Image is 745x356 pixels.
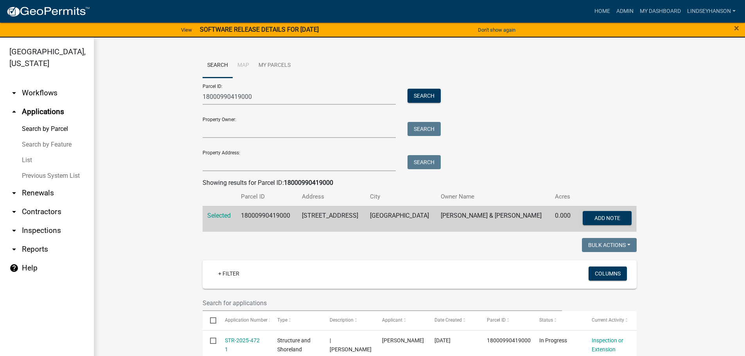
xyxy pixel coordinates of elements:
button: Columns [589,267,627,281]
datatable-header-cell: Current Activity [584,311,637,330]
a: Lindseyhanson [684,4,739,19]
td: [STREET_ADDRESS] [297,206,365,232]
td: [GEOGRAPHIC_DATA] [365,206,436,232]
span: Application Number [225,317,267,323]
strong: SOFTWARE RELEASE DETAILS FOR [DATE] [200,26,319,33]
datatable-header-cell: Type [270,311,322,330]
button: Search [408,122,441,136]
a: Search [203,53,233,78]
i: arrow_drop_down [9,188,19,198]
a: My Dashboard [637,4,684,19]
datatable-header-cell: Select [203,311,217,330]
datatable-header-cell: Description [322,311,375,330]
span: Add Note [594,215,620,221]
strong: 18000990419000 [284,179,333,186]
a: Home [591,4,613,19]
div: Showing results for Parcel ID: [203,178,637,188]
a: Inspection or Extension [592,337,623,352]
a: Selected [207,212,231,219]
span: Status [539,317,553,323]
td: 0.000 [550,206,576,232]
i: arrow_drop_down [9,207,19,216]
td: 18000990419000 [236,206,297,232]
a: My Parcels [254,53,295,78]
span: 08/06/2025 [434,337,451,343]
input: Search for applications [203,295,562,311]
th: Address [297,188,365,206]
button: Don't show again [475,23,519,36]
span: Description [330,317,354,323]
i: arrow_drop_up [9,107,19,116]
button: Search [408,89,441,103]
td: [PERSON_NAME] & [PERSON_NAME] [436,206,550,232]
datatable-header-cell: Application Number [217,311,270,330]
button: Bulk Actions [582,238,637,252]
span: Parcel ID [487,317,506,323]
datatable-header-cell: Applicant [375,311,427,330]
datatable-header-cell: Date Created [427,311,479,330]
button: Add Note [583,211,632,225]
i: arrow_drop_down [9,245,19,254]
th: Acres [550,188,576,206]
span: 18000990419000 [487,337,531,343]
span: × [734,23,739,34]
span: Type [277,317,287,323]
a: + Filter [212,267,246,281]
th: Owner Name [436,188,550,206]
th: City [365,188,436,206]
button: Search [408,155,441,169]
span: Date Created [434,317,462,323]
span: Applicant [382,317,402,323]
a: Admin [613,4,637,19]
i: arrow_drop_down [9,226,19,235]
i: arrow_drop_down [9,88,19,98]
button: Close [734,23,739,33]
datatable-header-cell: Parcel ID [479,311,532,330]
a: View [178,23,195,36]
i: help [9,263,19,273]
th: Parcel ID [236,188,297,206]
span: Current Activity [592,317,624,323]
span: Daniel Ness [382,337,424,343]
datatable-header-cell: Status [532,311,584,330]
span: In Progress [539,337,567,343]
